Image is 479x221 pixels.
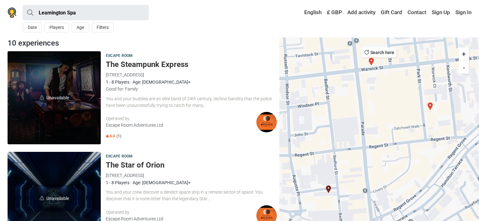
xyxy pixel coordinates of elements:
span: Escape room [106,153,133,160]
button: Players [44,23,69,32]
h5: The Star of Orion [106,161,277,170]
a: £ GBP [325,7,344,18]
div: [STREET_ADDRESS] [106,71,277,78]
div: Escape Room Adventures Ltd [106,122,256,129]
button: Age [71,23,89,32]
a: Add activity [346,7,377,18]
div: 1 - 8 Players · Age: [DEMOGRAPHIC_DATA]+ [106,79,277,86]
img: unavailable [40,196,44,200]
div: Witchcraft and Wizardry [426,102,434,110]
button: Date [23,23,42,32]
button: - [459,61,469,74]
a: Gift Card [379,7,404,18]
img: unavailable [40,95,44,100]
div: 1 - 8 Players · Age: [DEMOGRAPHIC_DATA]+ [106,179,277,186]
input: try “London” [23,5,149,20]
button: Filters [92,23,114,32]
a: unavailableUnavailable The Steampunk Express [8,51,101,144]
img: Escape Room Adventures Ltd [256,112,277,132]
span: (1) [117,134,121,139]
a: Sign Up [430,7,452,18]
div: Operated by [106,115,256,122]
a: English [298,7,323,18]
div: You and your crew discover a derelict space ship in a remote sector of space. You discover that i... [106,189,277,202]
img: Nowescape logo [8,8,16,18]
h5: The Steampunk Express [106,60,277,69]
div: 10 experiences [5,37,279,49]
a: Sign In [454,7,471,18]
div: Operation Mindfall (Outdoor experience) [368,58,375,65]
img: Star [106,135,109,138]
div: [STREET_ADDRESS] [106,172,277,179]
a: Contact [406,7,428,18]
div: The Steampunk Express [325,185,332,193]
button: Search here [362,47,397,58]
div: You and your buddies are an elite band of 24th century, techno-bandits that the police have been ... [106,96,277,109]
span: 4.4 [106,134,115,139]
div: Good for: Family [106,86,277,92]
span: Escape room [106,52,133,59]
span: Unavailable [8,51,101,144]
button: + [459,47,469,61]
div: Operated by [106,209,256,216]
img: English [300,10,304,15]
